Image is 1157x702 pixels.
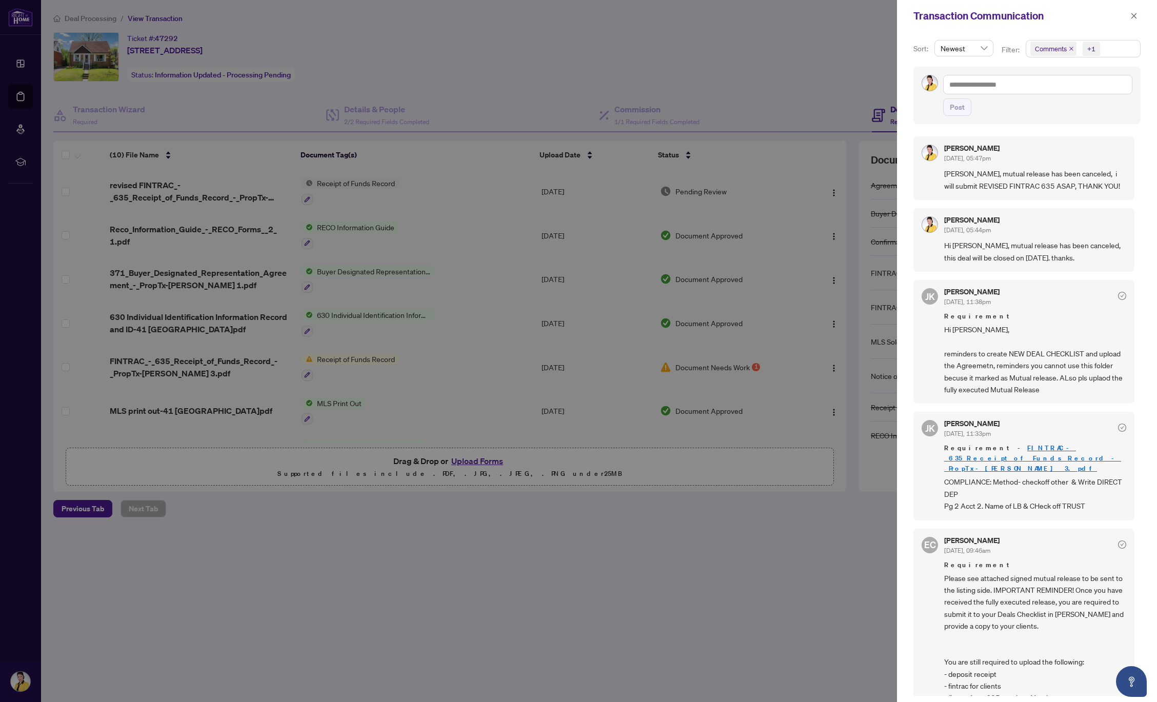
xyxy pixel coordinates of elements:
[1087,44,1095,54] div: +1
[1118,424,1126,432] span: check-circle
[944,311,1126,322] span: Requirement
[944,420,1000,427] h5: [PERSON_NAME]
[944,216,1000,224] h5: [PERSON_NAME]
[944,324,1126,395] span: Hi [PERSON_NAME], reminders to create NEW DEAL CHECKLIST and upload the Agreemetn, reminders you ...
[944,430,991,437] span: [DATE], 11:33pm
[943,98,971,116] button: Post
[1030,42,1076,56] span: Comments
[1130,12,1138,19] span: close
[922,217,937,232] img: Profile Icon
[944,547,990,554] span: [DATE], 09:46am
[944,444,1121,473] a: FINTRAC_-_635_Receipt_of_Funds_Record_-_PropTx-[PERSON_NAME] 3.pdf
[944,168,1126,192] span: [PERSON_NAME], mutual release has been canceled, i will submit REVISED FINTRAC 635 ASAP, THANK YOU!
[1118,540,1126,549] span: check-circle
[944,298,991,306] span: [DATE], 11:38pm
[925,289,935,304] span: JK
[1118,292,1126,300] span: check-circle
[944,443,1126,474] span: Requirement -
[924,537,936,552] span: EC
[944,537,1000,544] h5: [PERSON_NAME]
[925,421,935,435] span: JK
[1035,44,1067,54] span: Comments
[922,145,937,161] img: Profile Icon
[944,560,1126,570] span: Requirement
[944,145,1000,152] h5: [PERSON_NAME]
[922,75,937,91] img: Profile Icon
[1116,666,1147,697] button: Open asap
[944,476,1126,512] span: COMPLIANCE: Method- checkoff other & Write DIRECT DEP Pg 2 Acct 2. Name of LB & CHeck off TRUST
[913,43,930,54] p: Sort:
[1002,44,1021,55] p: Filter:
[1069,46,1074,51] span: close
[944,288,1000,295] h5: [PERSON_NAME]
[944,154,991,162] span: [DATE], 05:47pm
[941,41,987,56] span: Newest
[913,8,1127,24] div: Transaction Communication
[944,239,1126,264] span: Hi [PERSON_NAME], mutual release has been canceled, this deal will be closed on [DATE]. thanks.
[944,226,991,234] span: [DATE], 05:44pm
